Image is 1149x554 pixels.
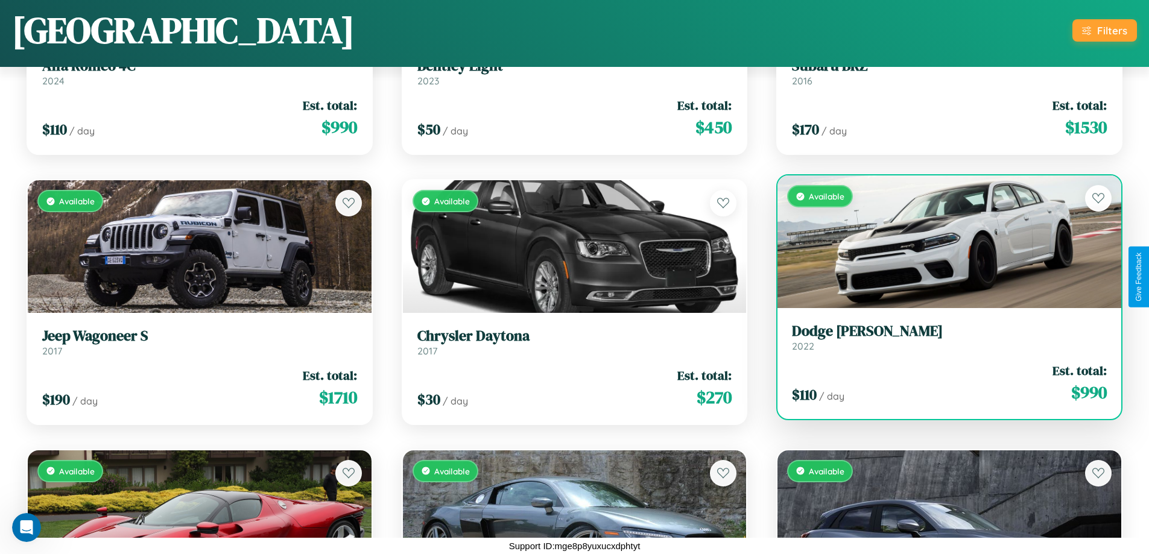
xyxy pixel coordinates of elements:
a: Alfa Romeo 4C2024 [42,57,357,87]
span: Est. total: [677,96,732,114]
span: / day [819,390,844,402]
span: 2024 [42,75,65,87]
span: Available [434,466,470,476]
span: $ 190 [42,389,70,409]
span: $ 110 [792,385,817,404]
span: $ 990 [321,115,357,139]
a: Bentley Eight2023 [417,57,732,87]
span: 2023 [417,75,439,87]
span: Available [59,466,95,476]
span: $ 1530 [1065,115,1107,139]
a: Jeep Wagoneer S2017 [42,327,357,357]
span: Available [59,196,95,206]
h1: [GEOGRAPHIC_DATA] [12,5,355,55]
span: Est. total: [1052,96,1107,114]
span: $ 450 [695,115,732,139]
p: Support ID: mge8p8yuxucxdphtyt [509,538,641,554]
span: $ 30 [417,389,440,409]
span: $ 110 [42,119,67,139]
span: Est. total: [303,367,357,384]
a: Chrysler Daytona2017 [417,327,732,357]
h3: Jeep Wagoneer S [42,327,357,345]
span: / day [443,125,468,137]
span: $ 50 [417,119,440,139]
span: / day [69,125,95,137]
div: Give Feedback [1135,253,1143,301]
h3: Chrysler Daytona [417,327,732,345]
span: 2022 [792,340,814,352]
span: Available [809,466,844,476]
div: Filters [1097,24,1127,37]
span: / day [443,395,468,407]
iframe: Intercom live chat [12,513,41,542]
span: Est. total: [677,367,732,384]
a: Subaru BRZ2016 [792,57,1107,87]
span: $ 170 [792,119,819,139]
button: Filters [1072,19,1137,42]
h3: Dodge [PERSON_NAME] [792,323,1107,340]
span: 2016 [792,75,812,87]
span: Est. total: [303,96,357,114]
span: Available [434,196,470,206]
span: $ 990 [1071,380,1107,404]
span: $ 270 [697,385,732,409]
span: Est. total: [1052,362,1107,379]
span: 2017 [42,345,62,357]
a: Dodge [PERSON_NAME]2022 [792,323,1107,352]
span: / day [821,125,847,137]
span: / day [72,395,98,407]
span: $ 1710 [319,385,357,409]
span: 2017 [417,345,437,357]
span: Available [809,191,844,201]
